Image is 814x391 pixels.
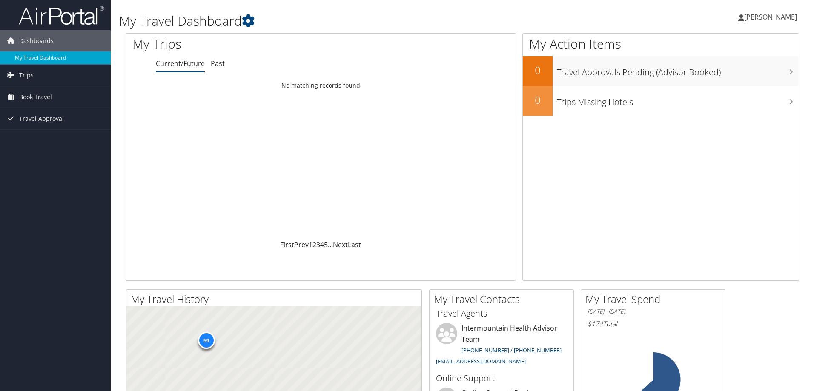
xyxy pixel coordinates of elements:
[588,319,603,328] span: $174
[585,292,725,306] h2: My Travel Spend
[280,240,294,249] a: First
[523,56,799,86] a: 0Travel Approvals Pending (Advisor Booked)
[156,59,205,68] a: Current/Future
[348,240,361,249] a: Last
[19,65,34,86] span: Trips
[523,86,799,116] a: 0Trips Missing Hotels
[436,372,567,384] h3: Online Support
[316,240,320,249] a: 3
[328,240,333,249] span: …
[523,35,799,53] h1: My Action Items
[309,240,312,249] a: 1
[132,35,347,53] h1: My Trips
[432,323,571,368] li: Intermountain Health Advisor Team
[523,63,553,77] h2: 0
[557,92,799,108] h3: Trips Missing Hotels
[294,240,309,249] a: Prev
[434,292,573,306] h2: My Travel Contacts
[131,292,421,306] h2: My Travel History
[436,357,526,365] a: [EMAIL_ADDRESS][DOMAIN_NAME]
[320,240,324,249] a: 4
[557,62,799,78] h3: Travel Approvals Pending (Advisor Booked)
[19,108,64,129] span: Travel Approval
[588,319,719,328] h6: Total
[523,93,553,107] h2: 0
[461,346,562,354] a: [PHONE_NUMBER] / [PHONE_NUMBER]
[744,12,797,22] span: [PERSON_NAME]
[588,308,719,316] h6: [DATE] - [DATE]
[324,240,328,249] a: 5
[436,308,567,320] h3: Travel Agents
[19,30,54,51] span: Dashboards
[19,6,104,26] img: airportal-logo.png
[19,86,52,108] span: Book Travel
[119,12,577,30] h1: My Travel Dashboard
[126,78,516,93] td: No matching records found
[312,240,316,249] a: 2
[211,59,225,68] a: Past
[198,332,215,349] div: 59
[333,240,348,249] a: Next
[738,4,805,30] a: [PERSON_NAME]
